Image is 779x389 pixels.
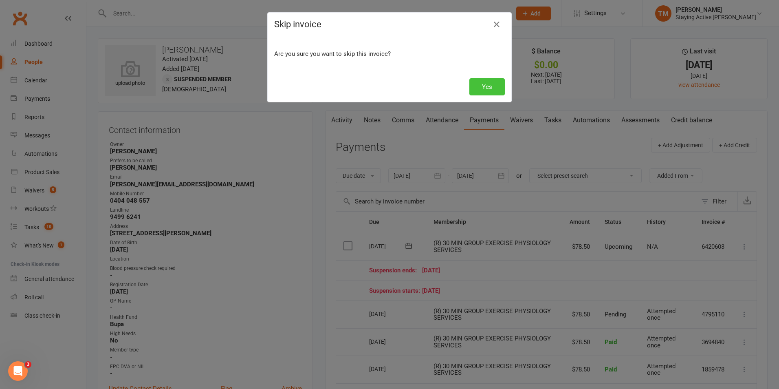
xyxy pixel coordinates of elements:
[274,19,505,29] h4: Skip invoice
[469,78,505,95] button: Yes
[490,18,503,31] button: Close
[8,361,28,381] iframe: Intercom live chat
[25,361,31,368] span: 3
[274,50,391,57] span: Are you sure you want to skip this invoice?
